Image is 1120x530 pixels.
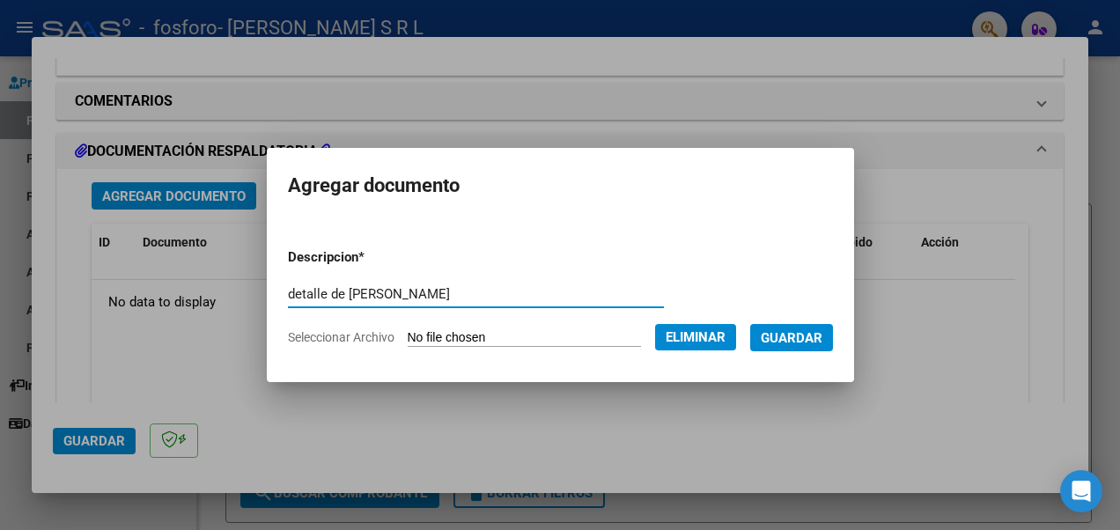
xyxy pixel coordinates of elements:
[288,247,452,268] p: Descripcion
[655,324,736,350] button: Eliminar
[666,329,726,345] span: Eliminar
[288,330,394,344] span: Seleccionar Archivo
[1060,470,1102,512] div: Open Intercom Messenger
[761,330,822,346] span: Guardar
[750,324,833,351] button: Guardar
[288,169,833,202] h2: Agregar documento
